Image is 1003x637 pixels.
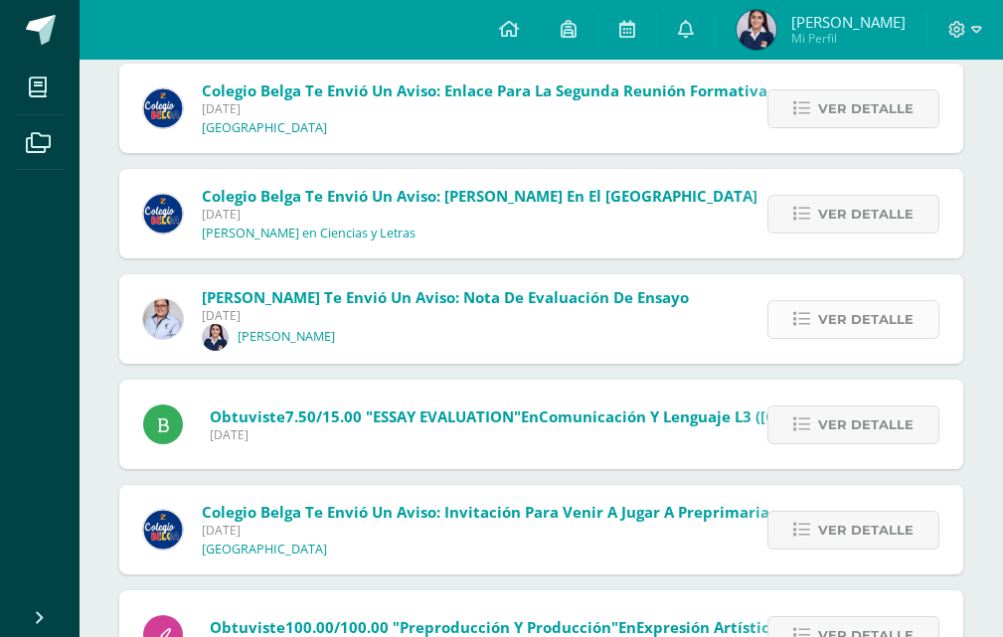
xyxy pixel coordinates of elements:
span: [DATE] [202,307,689,324]
img: 2ae3b50cfd2585439a92959790b77830.png [143,299,183,339]
span: Expresión Artística (Zona artística ) [636,617,902,637]
span: Ver detalle [818,406,914,443]
span: "Preproducción y producción" [393,617,618,637]
span: Mi Perfil [791,30,906,47]
img: 0dab919dd0b3f34b7b413a62105f2364.png [737,10,776,50]
img: 919ad801bb7643f6f997765cf4083301.png [143,510,183,550]
span: [DATE] [202,522,769,539]
span: 100.00/100.00 [285,617,389,637]
span: "ESSAY EVALUATION" [366,406,521,426]
span: [PERSON_NAME] [791,12,906,32]
img: fb06ee28d56dd9b3bfe2eddc7f146be8.png [202,324,229,351]
span: Colegio Belga te envió un aviso: Invitación para venir a jugar a Preprimaria [202,502,769,522]
span: Colegio Belga te envió un aviso: Enlace para la Segunda Reunión Formativa [202,80,767,100]
span: Comunicación y Lenguaje L3 ([GEOGRAPHIC_DATA]) 5 (zona) [539,406,981,426]
img: 919ad801bb7643f6f997765cf4083301.png [143,194,183,234]
p: [PERSON_NAME] [238,329,335,345]
span: Colegio Belga te envió un aviso: [PERSON_NAME] en el [GEOGRAPHIC_DATA] [202,186,757,206]
span: [PERSON_NAME] te envió un aviso: Nota de evaluación de ensayo [202,287,689,307]
span: 7.50/15.00 [285,406,362,426]
span: Ver detalle [818,90,914,127]
img: 919ad801bb7643f6f997765cf4083301.png [143,88,183,128]
span: Obtuviste en [210,617,902,637]
p: [GEOGRAPHIC_DATA] [202,120,327,136]
span: Ver detalle [818,512,914,549]
p: [GEOGRAPHIC_DATA] [202,542,327,557]
span: [DATE] [210,426,981,443]
p: [PERSON_NAME] en Ciencias y Letras [202,226,416,241]
span: [DATE] [202,100,767,117]
span: Obtuviste en [210,406,981,426]
span: Ver detalle [818,196,914,233]
span: [DATE] [202,206,757,223]
span: Ver detalle [818,301,914,338]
